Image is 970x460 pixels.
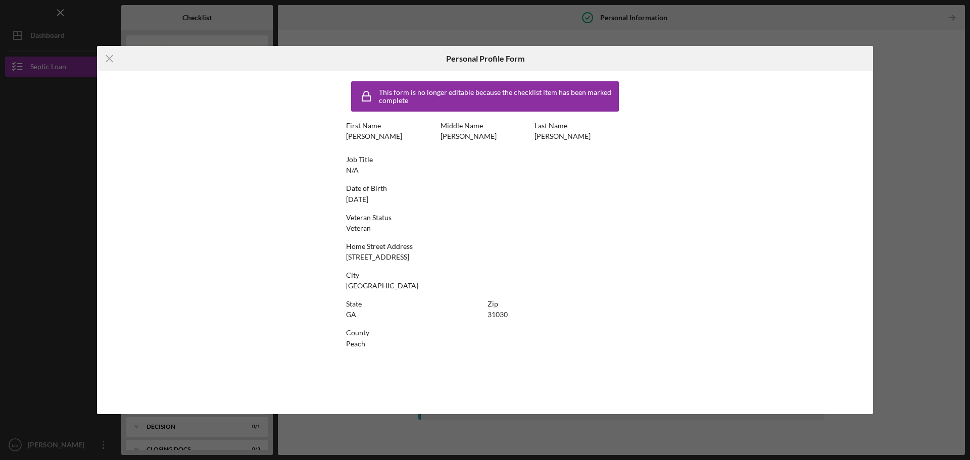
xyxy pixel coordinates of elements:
div: [DATE] [346,195,368,203]
div: [GEOGRAPHIC_DATA] [346,282,418,290]
div: N/A [346,166,359,174]
div: [PERSON_NAME] [346,132,402,140]
div: Veteran Status [346,214,624,222]
div: Job Title [346,156,624,164]
div: GA [346,311,356,319]
div: This form is no longer editable because the checklist item has been marked complete [379,88,616,105]
div: Zip [488,300,624,308]
div: Date of Birth [346,184,624,192]
div: Veteran [346,224,371,232]
div: Home Street Address [346,242,624,250]
div: State [346,300,482,308]
div: First Name [346,122,435,130]
h6: Personal Profile Form [446,54,524,63]
div: County [346,329,624,337]
div: Peach [346,340,365,348]
div: 31030 [488,311,508,319]
div: [PERSON_NAME] [441,132,497,140]
div: [PERSON_NAME] [535,132,591,140]
div: Middle Name [441,122,530,130]
div: City [346,271,624,279]
div: Last Name [535,122,624,130]
div: [STREET_ADDRESS] [346,253,409,261]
